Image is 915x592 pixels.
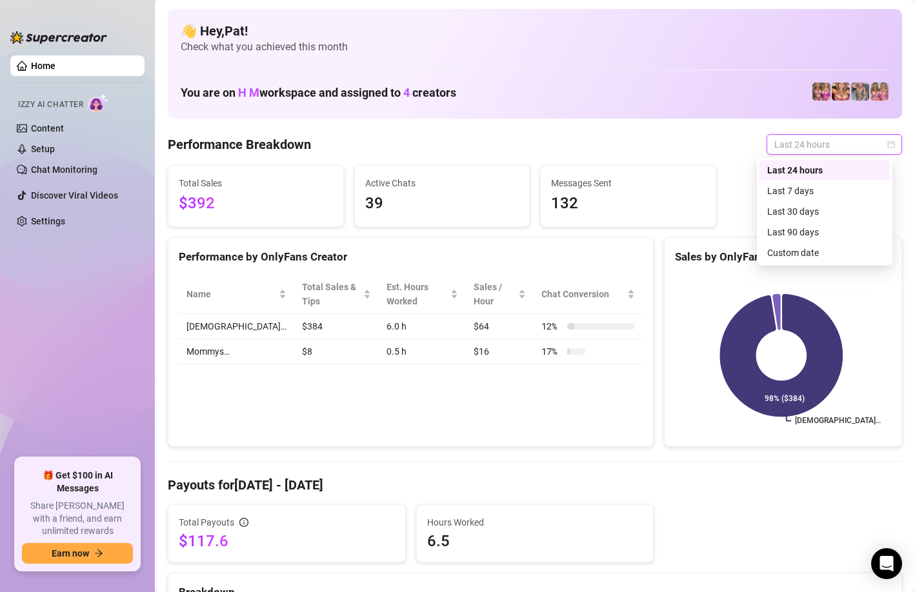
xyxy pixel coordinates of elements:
span: Total Payouts [179,515,234,529]
div: Last 30 days [767,204,882,219]
span: $117.6 [179,531,395,551]
span: Messages Sent [551,176,705,190]
span: 6.5 [427,531,643,551]
span: Sales / Hour [474,280,516,308]
div: Last 90 days [767,225,882,239]
span: Share [PERSON_NAME] with a friend, and earn unlimited rewards [22,500,133,538]
a: Chat Monitoring [31,164,97,175]
div: Custom date [759,242,890,263]
td: 0.5 h [379,339,466,364]
div: Last 30 days [759,201,890,222]
div: Performance by OnlyFans Creator [179,248,643,266]
td: $8 [294,339,379,364]
div: Last 90 days [759,222,890,242]
a: Discover Viral Videos [31,190,118,201]
span: 17 % [541,344,562,359]
td: $64 [466,314,534,339]
span: 39 [365,192,519,216]
img: logo-BBDzfeDw.svg [10,31,107,44]
img: AI Chatter [88,94,108,112]
a: Setup [31,144,55,154]
div: Last 7 days [767,184,882,198]
div: Last 7 days [759,181,890,201]
div: Sales by OnlyFans Creator [675,248,891,266]
span: 12 % [541,319,562,333]
a: Home [31,61,55,71]
div: Est. Hours Worked [387,280,448,308]
td: 6.0 h [379,314,466,339]
span: arrow-right [94,549,103,558]
span: Check what you achieved this month [181,40,889,54]
th: Total Sales & Tips [294,275,379,314]
span: 132 [551,192,705,216]
a: Settings [31,216,65,226]
img: hotmomsvip [870,83,889,101]
span: Total Sales & Tips [302,280,361,308]
div: Custom date [767,246,882,260]
span: H M [238,86,259,99]
text: [DEMOGRAPHIC_DATA]… [795,417,881,426]
img: pennylondonvip [851,83,869,101]
span: 4 [403,86,410,99]
th: Sales / Hour [466,275,534,314]
div: Last 24 hours [759,160,890,181]
span: Active Chats [365,176,519,190]
img: pennylondon [832,83,850,101]
th: Chat Conversion [534,275,643,314]
span: info-circle [239,518,248,527]
img: hotmomlove [812,83,830,101]
span: $392 [179,192,333,216]
h4: Performance Breakdown [168,135,311,153]
span: Chat Conversion [541,287,625,301]
span: 🎁 Get $100 in AI Messages [22,469,133,495]
span: Total Sales [179,176,333,190]
span: Last 24 hours [774,135,894,154]
td: Mommys… [179,339,294,364]
a: Content [31,123,64,133]
span: Name [186,287,276,301]
td: [DEMOGRAPHIC_DATA]… [179,314,294,339]
td: $384 [294,314,379,339]
span: Izzy AI Chatter [18,99,83,111]
h4: 👋 Hey, Pat ! [181,22,889,40]
th: Name [179,275,294,314]
span: calendar [887,141,895,148]
h1: You are on workspace and assigned to creators [181,86,456,100]
h4: Payouts for [DATE] - [DATE] [168,476,902,494]
button: Earn nowarrow-right [22,543,133,564]
div: Last 24 hours [767,163,882,177]
span: Earn now [52,548,89,558]
td: $16 [466,339,534,364]
span: Hours Worked [427,515,643,529]
div: Open Intercom Messenger [871,548,902,579]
